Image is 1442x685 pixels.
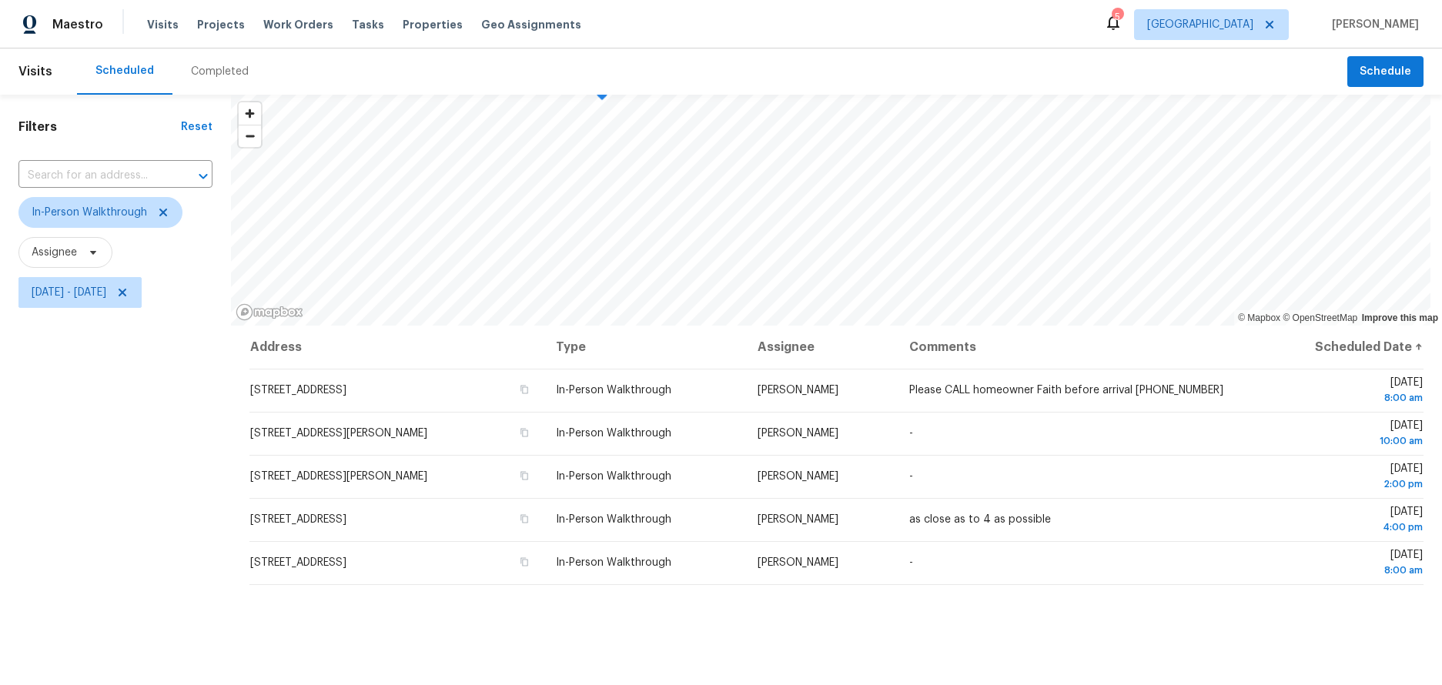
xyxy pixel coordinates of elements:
[517,426,531,439] button: Copy Address
[897,326,1250,369] th: Comments
[1362,312,1438,323] a: Improve this map
[1112,9,1122,25] div: 5
[517,383,531,396] button: Copy Address
[236,303,303,321] a: Mapbox homepage
[909,471,913,482] span: -
[239,125,261,147] span: Zoom out
[1347,56,1424,88] button: Schedule
[556,428,671,439] span: In-Person Walkthrough
[556,471,671,482] span: In-Person Walkthrough
[32,245,77,260] span: Assignee
[758,471,838,482] span: [PERSON_NAME]
[147,17,179,32] span: Visits
[1250,326,1424,369] th: Scheduled Date ↑
[1262,420,1423,449] span: [DATE]
[250,514,346,525] span: [STREET_ADDRESS]
[249,326,544,369] th: Address
[1262,433,1423,449] div: 10:00 am
[556,385,671,396] span: In-Person Walkthrough
[1262,520,1423,535] div: 4:00 pm
[758,385,838,396] span: [PERSON_NAME]
[1326,17,1419,32] span: [PERSON_NAME]
[52,17,103,32] span: Maestro
[1360,62,1411,82] span: Schedule
[239,102,261,125] button: Zoom in
[32,205,147,220] span: In-Person Walkthrough
[181,119,212,135] div: Reset
[191,64,249,79] div: Completed
[250,385,346,396] span: [STREET_ADDRESS]
[758,514,838,525] span: [PERSON_NAME]
[909,557,913,568] span: -
[403,17,463,32] span: Properties
[1283,312,1357,323] a: OpenStreetMap
[745,326,897,369] th: Assignee
[1262,463,1423,492] span: [DATE]
[1262,390,1423,406] div: 8:00 am
[556,557,671,568] span: In-Person Walkthrough
[517,555,531,569] button: Copy Address
[909,385,1223,396] span: Please CALL homeowner Faith before arrival [PHONE_NUMBER]
[517,469,531,483] button: Copy Address
[197,17,245,32] span: Projects
[556,514,671,525] span: In-Person Walkthrough
[1262,563,1423,578] div: 8:00 am
[517,512,531,526] button: Copy Address
[250,428,427,439] span: [STREET_ADDRESS][PERSON_NAME]
[1238,312,1280,323] a: Mapbox
[263,17,333,32] span: Work Orders
[1262,377,1423,406] span: [DATE]
[18,55,52,89] span: Visits
[481,17,581,32] span: Geo Assignments
[231,95,1430,326] canvas: Map
[352,19,384,30] span: Tasks
[95,63,154,79] div: Scheduled
[192,165,214,187] button: Open
[1262,550,1423,578] span: [DATE]
[909,514,1051,525] span: as close as to 4 as possible
[544,326,745,369] th: Type
[758,557,838,568] span: [PERSON_NAME]
[1262,476,1423,492] div: 2:00 pm
[909,428,913,439] span: -
[18,119,181,135] h1: Filters
[1147,17,1253,32] span: [GEOGRAPHIC_DATA]
[1262,506,1423,535] span: [DATE]
[32,285,106,300] span: [DATE] - [DATE]
[250,557,346,568] span: [STREET_ADDRESS]
[239,125,261,147] button: Zoom out
[18,164,169,188] input: Search for an address...
[250,471,427,482] span: [STREET_ADDRESS][PERSON_NAME]
[758,428,838,439] span: [PERSON_NAME]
